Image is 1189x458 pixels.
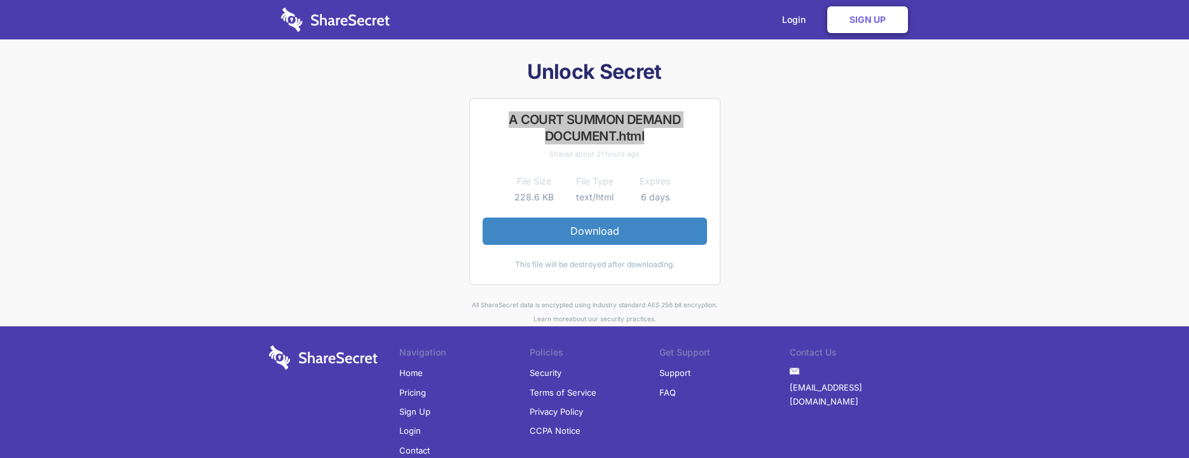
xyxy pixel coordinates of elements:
[530,363,561,382] a: Security
[281,8,390,32] img: logo-wordmark-white-trans-d4663122ce5f474addd5e946df7df03e33cb6a1c49d2221995e7729f52c070b2.svg
[565,174,625,189] th: File Type
[483,111,707,144] h2: A COURT SUMMON DEMAND DOCUMENT.html
[790,378,920,412] a: [EMAIL_ADDRESS][DOMAIN_NAME]
[827,6,908,33] a: Sign Up
[399,383,426,402] a: Pricing
[1125,394,1174,443] iframe: Drift Widget Chat Controller
[625,174,685,189] th: Expires
[399,345,530,363] li: Navigation
[530,345,660,363] li: Policies
[504,174,565,189] th: File Size
[269,345,378,370] img: logo-wordmark-white-trans-d4663122ce5f474addd5e946df7df03e33cb6a1c49d2221995e7729f52c070b2.svg
[533,315,569,323] a: Learn more
[483,218,707,244] a: Download
[264,298,925,326] div: All ShareSecret data is encrypted using industry standard AES 256 bit encryption. about our secur...
[264,59,925,85] h1: Unlock Secret
[659,345,790,363] li: Get Support
[399,363,423,382] a: Home
[565,190,625,205] td: text/html
[399,421,421,440] a: Login
[530,421,581,440] a: CCPA Notice
[530,402,583,421] a: Privacy Policy
[625,190,685,205] td: 6 days
[483,147,707,161] div: Shared about 21 hours ago
[399,402,430,421] a: Sign Up
[659,363,691,382] a: Support
[790,345,920,363] li: Contact Us
[504,190,565,205] td: 228.6 KB
[483,258,707,272] div: This file will be destroyed after downloading.
[659,383,676,402] a: FAQ
[530,383,596,402] a: Terms of Service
